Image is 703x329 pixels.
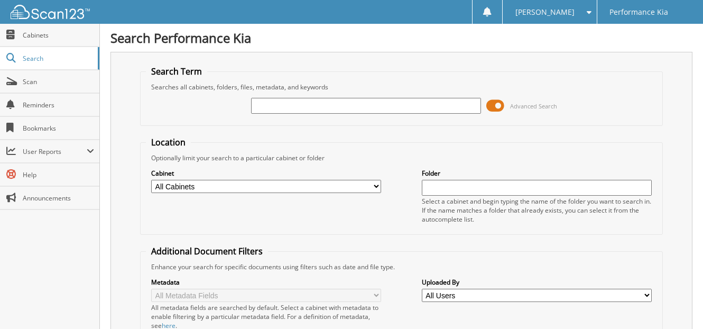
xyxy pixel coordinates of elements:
span: Announcements [23,194,94,203]
label: Folder [422,169,652,178]
span: Search [23,54,92,63]
div: Optionally limit your search to a particular cabinet or folder [146,153,657,162]
div: Enhance your search for specific documents using filters such as date and file type. [146,262,657,271]
label: Metadata [151,278,381,287]
span: [PERSON_NAME] [515,9,575,15]
span: Performance Kia [609,9,668,15]
span: Cabinets [23,31,94,40]
h1: Search Performance Kia [110,29,692,47]
span: User Reports [23,147,87,156]
img: scan123-logo-white.svg [11,5,90,19]
legend: Additional Document Filters [146,245,268,257]
iframe: Chat Widget [650,278,703,329]
span: Help [23,170,94,179]
div: Select a cabinet and begin typing the name of the folder you want to search in. If the name match... [422,197,652,224]
span: Bookmarks [23,124,94,133]
label: Uploaded By [422,278,652,287]
span: Scan [23,77,94,86]
legend: Search Term [146,66,207,77]
legend: Location [146,136,191,148]
label: Cabinet [151,169,381,178]
span: Reminders [23,100,94,109]
span: Advanced Search [510,102,557,110]
div: Searches all cabinets, folders, files, metadata, and keywords [146,83,657,92]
